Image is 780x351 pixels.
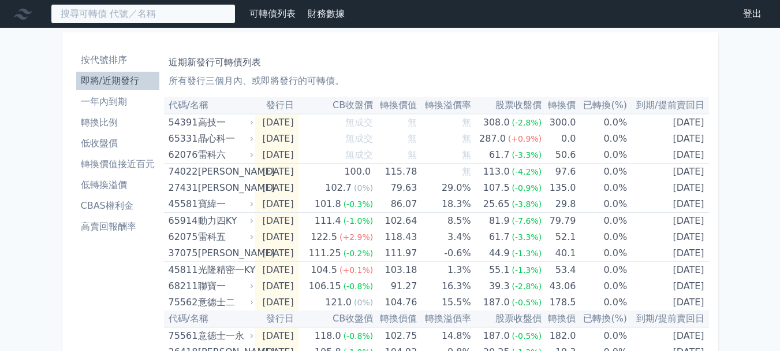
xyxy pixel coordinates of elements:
td: 53.4 [542,262,576,279]
div: 187.0 [481,328,512,344]
span: 無 [408,133,417,144]
div: 101.8 [312,196,344,212]
td: [DATE] [255,164,298,180]
div: 45811 [169,262,195,278]
li: 按代號排序 [76,53,159,67]
div: 74022 [169,164,195,180]
div: 68211 [169,278,195,294]
li: 低收盤價 [76,136,159,150]
span: (+0.1%) [339,265,373,275]
div: 107.5 [481,180,512,196]
a: 轉換價值接近百元 [76,155,159,173]
div: 121.0 [323,294,354,311]
th: 轉換溢價率 [417,311,471,327]
div: 45581 [169,196,195,212]
span: (-0.8%) [344,282,374,291]
th: 轉換價值 [373,97,417,114]
div: 65331 [169,131,195,147]
div: 意德士二 [198,294,251,311]
span: (-4.2%) [512,167,542,176]
span: 無成交 [345,117,373,128]
div: 81.9 [487,213,512,229]
td: 29.8 [542,196,576,213]
td: [DATE] [255,196,298,213]
span: (-3.3%) [512,232,542,242]
li: 一年內到期 [76,95,159,109]
td: 0.0% [576,294,627,311]
td: 0.0% [576,147,627,164]
div: 75561 [169,328,195,344]
div: 111.25 [307,245,344,261]
div: 晶心科一 [198,131,251,147]
a: 一年內到期 [76,93,159,111]
td: 102.75 [373,327,417,344]
td: 178.5 [542,294,576,311]
th: 股票收盤價 [471,311,542,327]
td: 104.76 [373,294,417,311]
div: 104.5 [308,262,339,278]
div: 39.3 [487,278,512,294]
a: 轉換比例 [76,113,159,132]
td: 118.43 [373,229,417,245]
span: (-0.2%) [344,249,374,258]
td: 86.07 [373,196,417,213]
td: 18.3% [417,196,471,213]
span: (-3.8%) [512,199,542,209]
td: [DATE] [627,114,708,131]
td: [DATE] [627,131,708,147]
th: 發行日 [255,97,298,114]
td: [DATE] [255,262,298,279]
td: 0.0% [576,278,627,294]
td: [DATE] [255,229,298,245]
span: 無 [462,117,471,128]
a: 高賣回報酬率 [76,217,159,236]
td: 16.3% [417,278,471,294]
td: [DATE] [255,213,298,230]
th: 轉換價 [542,97,576,114]
div: 113.0 [481,164,512,180]
div: 54391 [169,114,195,131]
p: 所有發行三個月內、或即將發行的可轉債。 [169,74,704,88]
a: 低收盤價 [76,134,159,153]
td: 0.0% [576,180,627,196]
td: [DATE] [627,294,708,311]
span: (-2.8%) [512,282,542,291]
a: 財務數據 [308,8,345,19]
td: [DATE] [627,327,708,344]
td: 0.0% [576,131,627,147]
div: 62075 [169,229,195,245]
a: CBAS權利金 [76,197,159,215]
td: 29.0% [417,180,471,196]
div: 寶緯一 [198,196,251,212]
a: 即將/近期發行 [76,72,159,90]
span: (-0.5%) [512,331,542,341]
td: 8.5% [417,213,471,230]
th: 轉換價 [542,311,576,327]
td: 0.0 [542,131,576,147]
td: 40.1 [542,245,576,262]
span: (-0.9%) [512,183,542,193]
td: 97.6 [542,164,576,180]
td: -0.6% [417,245,471,262]
div: 62076 [169,147,195,163]
td: 0.0% [576,229,627,245]
li: 低轉換溢價 [76,178,159,192]
div: 高技一 [198,114,251,131]
span: 無成交 [345,133,373,144]
span: (-1.3%) [512,265,542,275]
div: 聯寶一 [198,278,251,294]
th: 到期/提前賣回日 [627,311,708,327]
li: 即將/近期發行 [76,74,159,88]
div: 106.15 [307,278,344,294]
span: (-0.3%) [344,199,374,209]
div: 187.0 [481,294,512,311]
div: 65914 [169,213,195,229]
div: 27431 [169,180,195,196]
span: 無 [408,117,417,128]
div: 44.9 [487,245,512,261]
span: (-0.5%) [512,298,542,307]
td: 135.0 [542,180,576,196]
td: 52.1 [542,229,576,245]
span: 無 [462,133,471,144]
th: 股票收盤價 [471,97,542,114]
